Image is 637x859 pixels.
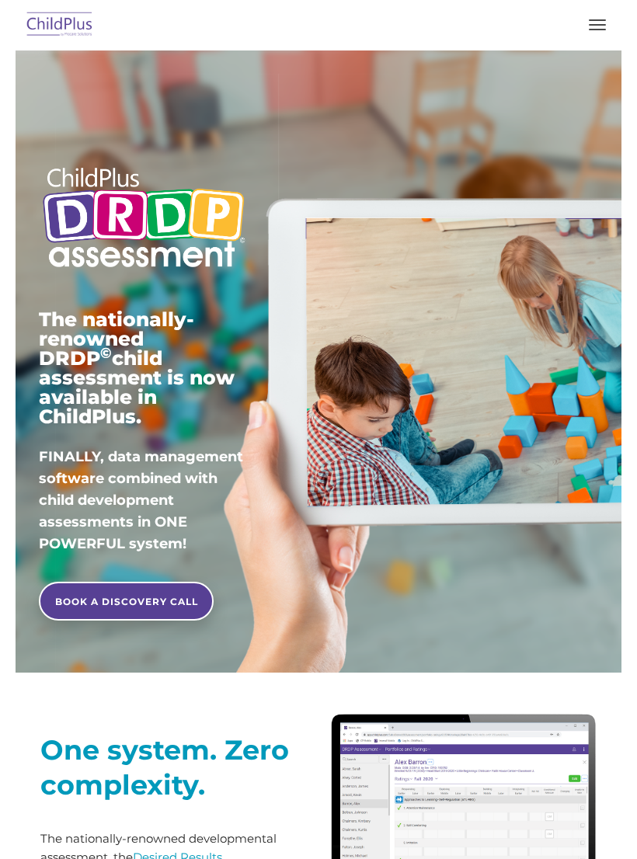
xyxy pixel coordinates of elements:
[39,582,214,621] a: BOOK A DISCOVERY CALL
[39,448,243,552] span: FINALLY, data management software combined with child development assessments in ONE POWERFUL sys...
[100,344,112,362] sup: ©
[39,308,235,428] span: The nationally-renowned DRDP child assessment is now available in ChildPlus.
[23,7,96,43] img: ChildPlus by Procare Solutions
[39,155,249,283] img: Copyright - DRDP Logo Light
[40,733,289,802] strong: One system. Zero complexity.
